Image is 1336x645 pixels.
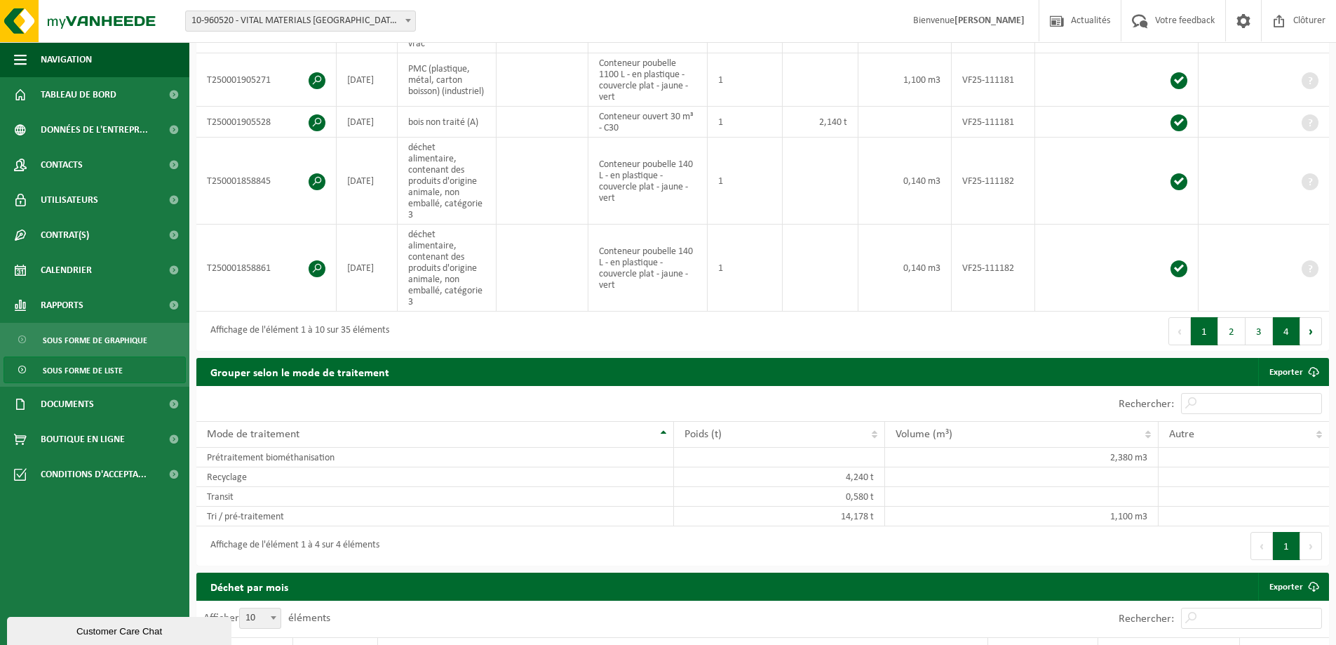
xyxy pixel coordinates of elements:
[1273,532,1300,560] button: 1
[4,326,186,353] a: Sous forme de graphique
[954,15,1025,26] strong: [PERSON_NAME]
[885,507,1158,526] td: 1,100 m3
[43,357,123,384] span: Sous forme de liste
[398,138,497,225] td: déchet alimentaire, contenant des produits d'origine animale, non emballé, catégorie 3
[708,107,783,138] td: 1
[896,429,952,440] span: Volume (m³)
[1119,613,1174,625] label: Rechercher:
[708,225,783,312] td: 1
[196,358,403,385] h2: Grouper selon le mode de traitement
[1258,358,1328,386] a: Exporter
[240,609,281,628] span: 10
[674,467,885,487] td: 4,240 t
[1246,317,1273,345] button: 3
[952,225,1035,312] td: VF25-111182
[207,429,299,440] span: Mode de traitement
[203,533,379,559] div: Affichage de l'élément 1 à 4 sur 4 éléments
[41,112,148,147] span: Données de l'entrepr...
[196,573,302,600] h2: Déchet par mois
[684,429,722,440] span: Poids (t)
[337,107,398,138] td: [DATE]
[196,448,674,467] td: Prétraitement biométhanisation
[41,457,147,492] span: Conditions d'accepta...
[1258,573,1328,601] a: Exporter
[708,138,783,225] td: 1
[41,387,94,422] span: Documents
[196,138,337,225] td: T250001858845
[4,357,186,383] a: Sous forme de liste
[196,507,674,526] td: Tri / pré-traitement
[41,77,116,112] span: Tableau de bord
[41,422,125,457] span: Boutique en ligne
[41,253,92,288] span: Calendrier
[196,107,337,138] td: T250001905528
[41,288,83,323] span: Rapports
[1300,317,1322,345] button: Next
[185,11,416,32] span: 10-960520 - VITAL MATERIALS BELGIUM S.A. - TILLY
[588,107,707,138] td: Conteneur ouvert 30 m³ - C30
[186,11,415,31] span: 10-960520 - VITAL MATERIALS BELGIUM S.A. - TILLY
[196,225,337,312] td: T250001858861
[398,53,497,107] td: PMC (plastique, métal, carton boisson) (industriel)
[196,467,674,487] td: Recyclage
[41,147,83,182] span: Contacts
[196,487,674,507] td: Transit
[952,138,1035,225] td: VF25-111182
[41,182,98,218] span: Utilisateurs
[337,53,398,107] td: [DATE]
[41,218,89,253] span: Contrat(s)
[885,448,1158,467] td: 2,380 m3
[1250,532,1273,560] button: Previous
[858,225,952,312] td: 0,140 m3
[1119,399,1174,410] label: Rechercher:
[239,608,281,629] span: 10
[674,487,885,507] td: 0,580 t
[588,53,707,107] td: Conteneur poubelle 1100 L - en plastique - couvercle plat - jaune - vert
[337,225,398,312] td: [DATE]
[1218,317,1246,345] button: 2
[708,53,783,107] td: 1
[41,42,92,77] span: Navigation
[398,225,497,312] td: déchet alimentaire, contenant des produits d'origine animale, non emballé, catégorie 3
[1300,532,1322,560] button: Next
[1273,317,1300,345] button: 4
[674,507,885,526] td: 14,178 t
[588,138,707,225] td: Conteneur poubelle 140 L - en plastique - couvercle plat - jaune - vert
[588,225,707,312] td: Conteneur poubelle 140 L - en plastique - couvercle plat - jaune - vert
[43,327,147,354] span: Sous forme de graphique
[203,613,330,624] label: Afficher éléments
[7,614,234,645] iframe: chat widget
[1191,317,1218,345] button: 1
[398,107,497,138] td: bois non traité (A)
[1168,317,1191,345] button: Previous
[858,53,952,107] td: 1,100 m3
[337,138,398,225] td: [DATE]
[1169,429,1194,440] span: Autre
[952,53,1035,107] td: VF25-111181
[203,319,389,344] div: Affichage de l'élément 1 à 10 sur 35 éléments
[952,107,1035,138] td: VF25-111181
[858,138,952,225] td: 0,140 m3
[783,107,858,138] td: 2,140 t
[196,53,337,107] td: T250001905271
